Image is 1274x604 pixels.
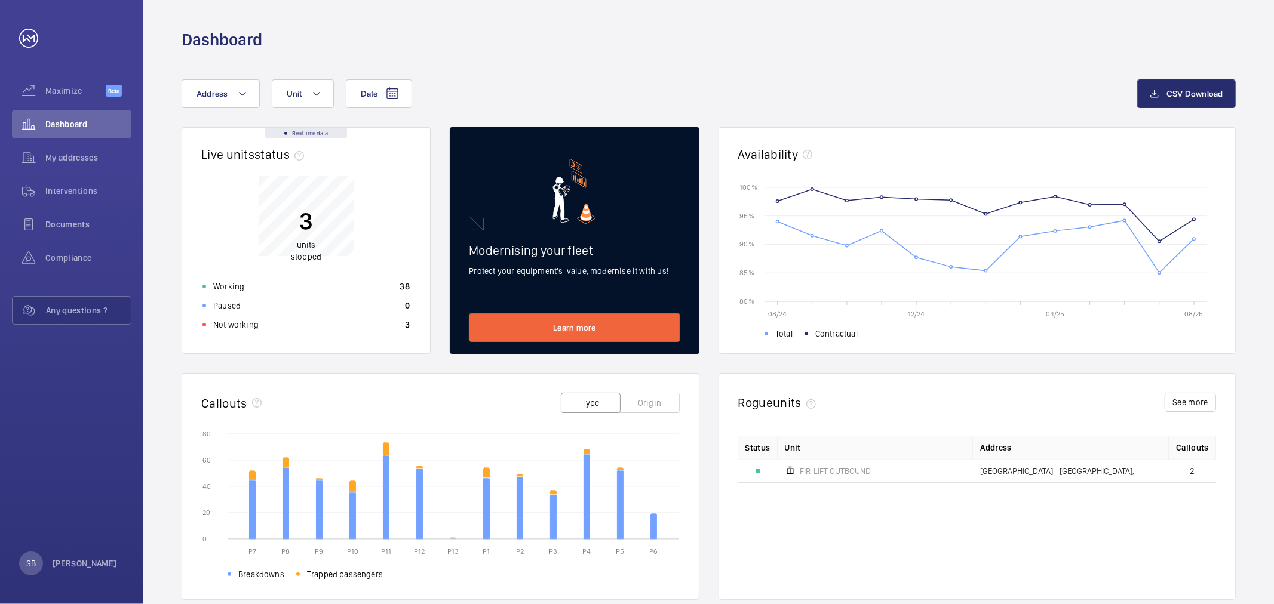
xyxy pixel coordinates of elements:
span: My addresses [45,152,131,164]
span: Breakdowns [238,568,284,580]
img: marketing-card.svg [552,159,596,224]
p: Protect your equipment's value, modernise it with us! [469,265,680,277]
button: Date [346,79,412,108]
text: P2 [516,547,524,556]
a: Learn more [469,313,680,342]
text: P9 [315,547,324,556]
text: P4 [583,547,591,556]
text: 08/24 [768,310,787,318]
span: Trapped passengers [307,568,383,580]
text: 08/25 [1184,310,1203,318]
span: Contractual [815,328,857,340]
span: Any questions ? [46,304,131,316]
p: [PERSON_NAME] [53,557,117,569]
p: 3 [291,207,321,236]
text: P12 [415,547,425,556]
text: P10 [347,547,358,556]
button: See more [1165,393,1216,412]
p: Working [213,281,244,292]
p: units [291,239,321,263]
text: P7 [248,547,256,556]
text: 80 % [739,297,754,305]
text: P1 [483,547,490,556]
text: P11 [381,547,391,556]
text: 95 % [739,211,754,220]
text: P6 [650,547,658,556]
text: P13 [447,547,459,556]
text: 90 % [739,240,754,248]
text: P5 [616,547,625,556]
h2: Modernising your fleet [469,243,680,258]
text: P8 [282,547,290,556]
span: 2 [1190,467,1195,475]
text: 85 % [739,269,754,277]
p: 38 [400,281,410,292]
span: Interventions [45,185,131,197]
text: 60 [202,456,211,464]
span: units [773,395,821,410]
text: 80 [202,430,211,438]
button: Type [561,393,621,413]
span: Address [980,442,1011,454]
span: Dashboard [45,118,131,130]
p: 0 [405,300,410,312]
text: 20 [202,509,210,517]
text: 0 [202,535,207,543]
div: Real time data [265,128,347,138]
h1: Dashboard [182,29,262,51]
span: Total [775,328,793,340]
h2: Live units [201,147,309,162]
text: 04/25 [1046,310,1064,318]
span: Unit [785,442,801,454]
span: Compliance [45,252,131,264]
span: Beta [106,85,122,97]
h2: Rogue [738,395,821,410]
button: Unit [272,79,334,108]
button: Address [182,79,260,108]
text: P3 [549,547,558,556]
text: 100 % [739,183,757,191]
button: Origin [620,393,680,413]
span: CSV Download [1166,89,1223,98]
p: Not working [213,319,259,331]
span: [GEOGRAPHIC_DATA] - [GEOGRAPHIC_DATA], [980,467,1134,475]
p: Status [745,442,770,454]
span: Documents [45,218,131,230]
span: Date [361,89,378,98]
span: Unit [287,89,302,98]
span: Maximize [45,85,106,97]
h2: Callouts [201,396,247,411]
text: 12/24 [908,310,925,318]
span: FIR-LIFT OUTBOUND [800,467,871,475]
span: stopped [291,252,321,262]
p: 3 [405,319,410,331]
p: SB [26,557,36,569]
span: Callouts [1176,442,1209,454]
h2: Availability [738,147,799,162]
span: status [254,147,309,162]
span: Address [197,89,228,98]
p: Paused [213,300,241,312]
button: CSV Download [1137,79,1236,108]
text: 40 [202,482,211,491]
